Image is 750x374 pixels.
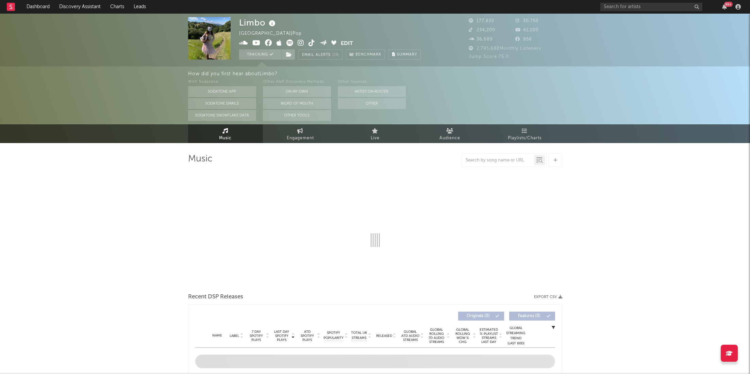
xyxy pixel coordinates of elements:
span: Released [376,334,392,338]
div: Name [209,333,226,338]
span: ATD Spotify Plays [298,330,316,342]
span: Label [230,334,239,338]
em: On [332,53,339,57]
button: Sodatone Snowflake Data [188,110,256,121]
button: Originals(0) [458,312,504,321]
span: 234,200 [469,28,495,32]
span: 36,689 [469,37,493,42]
a: Live [338,124,413,143]
span: Spotify Popularity [323,330,344,341]
button: Summary [388,49,421,60]
span: Global Rolling WoW % Chg [453,328,472,344]
a: Playlists/Charts [487,124,562,143]
button: Sodatone Emails [188,98,256,109]
div: [GEOGRAPHIC_DATA] | Pop [239,30,317,38]
span: Global Rolling 7D Audio Streams [427,328,446,344]
div: 99 + [724,2,733,7]
input: Search by song name or URL [462,158,534,163]
button: Artist on Roster [338,86,406,97]
span: Total UK Streams [351,330,367,341]
button: Sodatone App [188,86,256,97]
div: Limbo [239,17,277,28]
span: 41,100 [515,28,538,32]
button: On My Own [263,86,331,97]
button: Other [338,98,406,109]
span: Jump Score: 76.0 [469,54,509,59]
span: Engagement [287,134,314,142]
div: Global Streaming Trend (Last 60D) [506,326,526,346]
span: Features ( 0 ) [514,314,545,318]
span: Summary [397,53,417,57]
div: With Sodatone [188,78,256,86]
button: Word Of Mouth [263,98,331,109]
a: Music [188,124,263,143]
div: Other A&R Discovery Methods [263,78,331,86]
span: 30,755 [515,19,538,23]
span: Global ATD Audio Streams [401,330,420,342]
span: Music [219,134,232,142]
span: Last Day Spotify Plays [273,330,291,342]
button: 99+ [722,4,727,10]
span: Recent DSP Releases [188,293,243,301]
span: 956 [515,37,532,42]
button: Export CSV [534,295,562,299]
span: 7 Day Spotify Plays [247,330,265,342]
button: Other Tools [263,110,331,121]
span: Benchmark [355,51,381,59]
a: Audience [413,124,487,143]
button: Features(0) [509,312,555,321]
span: Live [371,134,380,142]
input: Search for artists [600,3,702,11]
span: Audience [439,134,460,142]
span: 177,822 [469,19,494,23]
button: Email AlertsOn [298,49,343,60]
span: Playlists/Charts [508,134,541,142]
span: Estimated % Playlist Streams Last Day [480,328,498,344]
a: Benchmark [346,49,385,60]
div: Other Sources [338,78,406,86]
button: Edit [341,40,353,48]
span: 2,795,688 Monthly Listeners [469,46,541,51]
button: Tracking [239,49,282,60]
a: Engagement [263,124,338,143]
span: Originals ( 0 ) [463,314,494,318]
